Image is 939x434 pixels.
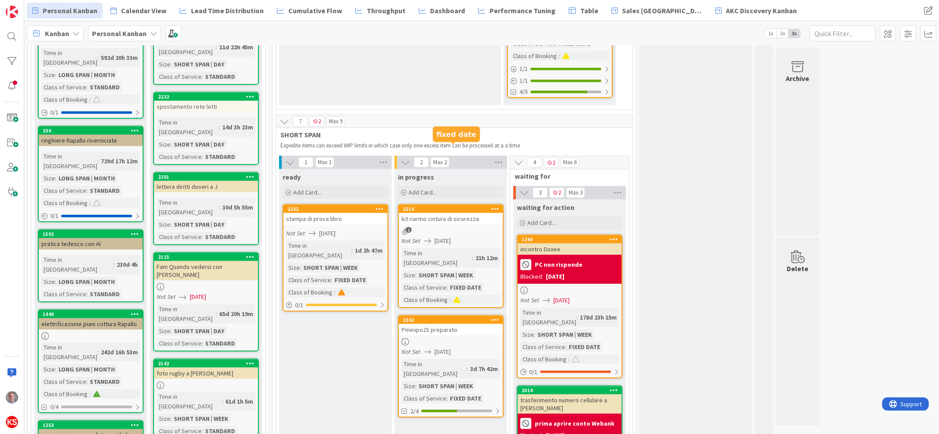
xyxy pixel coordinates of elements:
div: Max 9 [329,119,342,124]
div: Max 3 [569,191,582,195]
span: : [202,338,203,348]
span: : [55,277,56,287]
div: Class of Booking [401,295,449,305]
a: Dashboard [413,3,470,18]
img: Visit kanbanzone.com [6,6,18,18]
div: 2014trasferimento numero cellulare a [PERSON_NAME] [518,386,622,414]
div: SHORT SPAN | DAY [172,220,227,229]
div: Time in [GEOGRAPHIC_DATA] [157,118,219,137]
div: 3d 7h 42m [468,364,500,374]
div: 2115 [158,254,258,260]
span: : [576,313,578,322]
div: Time in [GEOGRAPHIC_DATA] [401,359,467,379]
div: SHORT SPAN | WEEK [416,270,475,280]
span: Lead Time Distribution [191,5,264,16]
i: Not Set [401,348,420,356]
div: Max 1 [318,160,331,165]
span: Cumulative Flow [288,5,342,16]
div: SHORT SPAN | DAY [172,326,227,336]
div: 1/1 [508,63,612,74]
div: 2242 [403,317,503,323]
span: : [170,140,172,149]
div: 1592 [43,231,143,237]
div: Size [41,277,55,287]
div: 1266 [522,236,622,243]
div: Archive [786,73,810,84]
div: 2262stampa di prova libro [284,205,387,224]
div: 2232spostamento rete letti [154,93,258,112]
span: 2/4 [410,407,419,416]
div: 2214 [403,206,503,212]
div: 242d 16h 53m [99,347,140,357]
span: 1 / 1 [519,76,528,85]
div: 1592pratica tedesco con AI [39,230,143,250]
div: Time in [GEOGRAPHIC_DATA] [401,248,472,268]
span: : [55,70,56,80]
div: Class of Service [286,275,331,285]
div: STANDARD [203,72,237,81]
span: : [534,330,535,339]
div: 0/1 [284,300,387,311]
span: : [55,364,56,374]
span: 0 / 1 [295,301,303,310]
p: Expedite items can exceed WIP limits in which case only one excess item can be processed at a a time [280,142,617,149]
a: AKC Discovery Kanban [710,3,802,18]
a: Cumulative Flow [272,3,347,18]
span: 1x [765,29,777,38]
div: Class of Booking [41,198,89,208]
span: [DATE] [553,296,570,305]
span: Dashboard [430,5,465,16]
i: Not Set [157,293,176,301]
div: Fam Quando vedersi con [PERSON_NAME] [154,261,258,280]
span: : [86,82,88,92]
span: : [113,260,114,269]
span: [DATE] [190,292,206,302]
div: Class of Service [41,377,86,386]
img: avatar [6,416,18,428]
div: 0/1 [39,210,143,221]
span: [DATE] [435,236,451,246]
div: Class of Service [157,232,202,242]
span: 2x [777,29,788,38]
span: SHORT SPAN [280,130,622,139]
div: Class of Service [41,82,86,92]
i: Not Set [520,296,539,304]
b: Personal Kanban [92,29,147,38]
div: 1253 [39,421,143,429]
span: Performance Tuning [490,5,556,16]
span: 4 [527,157,542,168]
div: FIXED DATE [448,283,483,292]
div: 2242Pmexpo25 preparato [399,316,503,335]
span: : [202,232,203,242]
div: pratica tedesco con AI [39,238,143,250]
div: spostamento rete letti [154,101,258,112]
span: in progress [398,173,434,181]
div: 1449 [39,310,143,318]
span: : [97,53,99,63]
div: 2142 [154,360,258,368]
span: [DATE] [319,229,335,238]
div: Class of Booking [41,389,89,399]
div: 330ringhiere Rapallo riverniciate [39,127,143,146]
span: : [300,263,301,272]
span: : [559,51,560,61]
span: : [86,186,88,195]
span: : [331,275,332,285]
div: Size [157,220,170,229]
div: incontro Doxee [518,243,622,255]
div: Size [157,140,170,149]
div: Time in [GEOGRAPHIC_DATA] [157,198,219,217]
div: 592d 20h 33m [99,53,140,63]
div: Class of Service [520,342,565,352]
div: 1449 [43,311,143,317]
span: Personal Kanban [43,5,97,16]
span: : [446,283,448,292]
a: Sales [GEOGRAPHIC_DATA] [606,3,707,18]
a: Personal Kanban [27,3,103,18]
i: Not Set [286,229,305,237]
span: Support [18,1,40,12]
div: Pmexpo25 preparato [399,324,503,335]
div: 2014 [522,387,622,394]
div: SHORT SPAN | DAY [172,59,227,69]
input: Quick Filter... [810,26,876,41]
